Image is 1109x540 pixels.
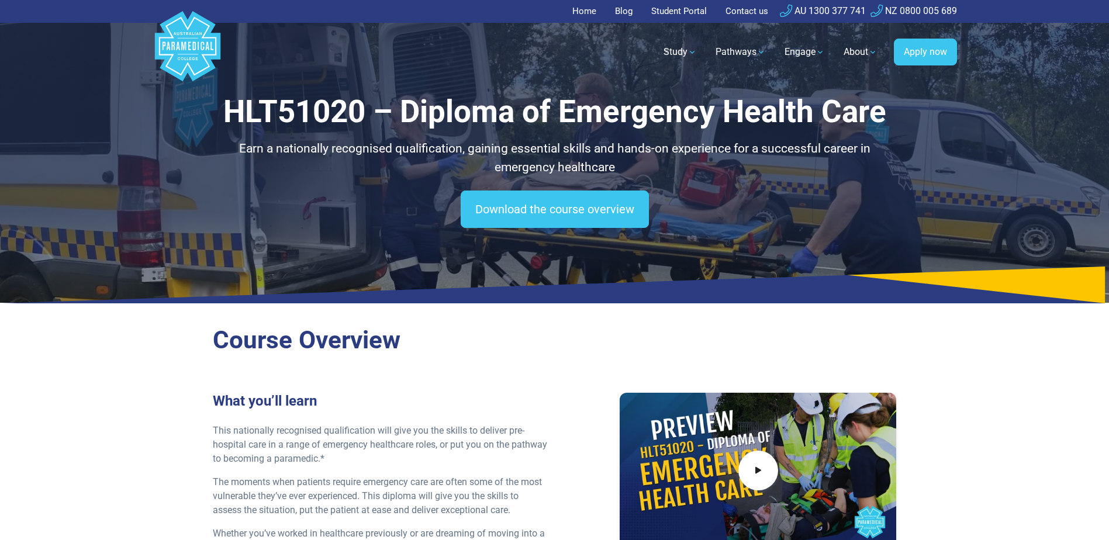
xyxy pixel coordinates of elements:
a: Study [657,36,704,68]
p: The moments when patients require emergency care are often some of the most vulnerable they’ve ev... [213,475,548,517]
a: About [837,36,885,68]
h2: Course Overview [213,326,897,355]
a: Australian Paramedical College [153,23,223,82]
h1: HLT51020 – Diploma of Emergency Health Care [213,94,897,130]
a: Engage [778,36,832,68]
a: Apply now [894,39,957,65]
a: AU 1300 377 741 [780,5,866,16]
a: NZ 0800 005 689 [870,5,957,16]
a: Pathways [709,36,773,68]
p: Earn a nationally recognised qualification, gaining essential skills and hands-on experience for ... [213,140,897,176]
a: Download the course overview [461,191,649,228]
p: This nationally recognised qualification will give you the skills to deliver pre-hospital care in... [213,424,548,466]
h3: What you’ll learn [213,393,548,410]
